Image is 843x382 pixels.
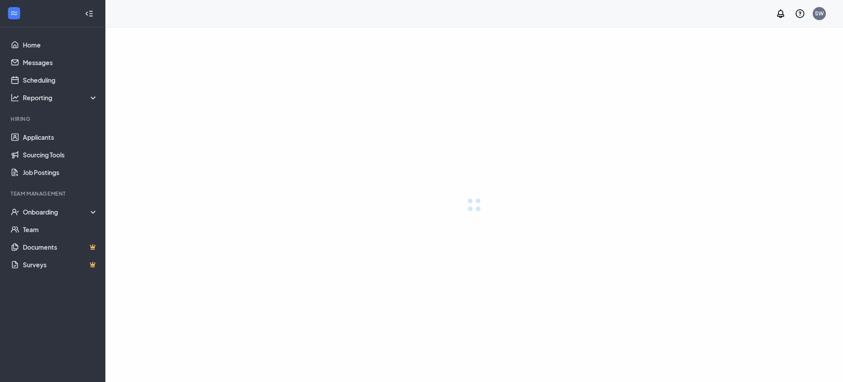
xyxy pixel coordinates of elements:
a: DocumentsCrown [23,238,98,256]
div: Reporting [23,93,98,102]
a: Home [23,36,98,54]
a: Team [23,221,98,238]
div: Onboarding [23,207,98,216]
svg: QuestionInfo [795,8,805,19]
a: Scheduling [23,71,98,89]
svg: Analysis [11,93,19,102]
a: Job Postings [23,164,98,181]
a: SurveysCrown [23,256,98,273]
div: SW [815,10,824,17]
svg: Notifications [775,8,786,19]
a: Messages [23,54,98,71]
svg: UserCheck [11,207,19,216]
div: Team Management [11,190,96,197]
a: Sourcing Tools [23,146,98,164]
svg: WorkstreamLogo [10,9,18,18]
a: Applicants [23,128,98,146]
div: Hiring [11,115,96,123]
svg: Collapse [85,9,94,18]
